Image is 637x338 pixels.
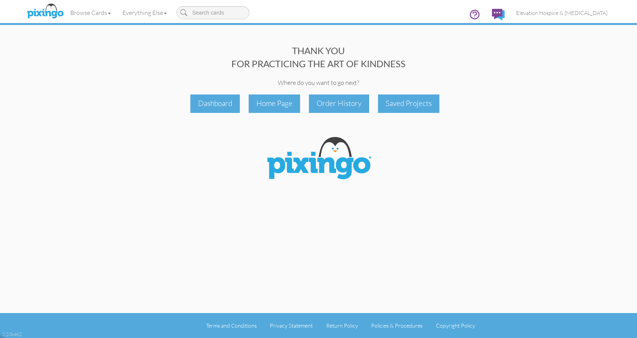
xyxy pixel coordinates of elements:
a: Terms and Conditions [206,322,257,329]
a: Policies & Procedures [371,322,422,329]
a: Copyright Policy [436,322,475,329]
a: Browse Cards [64,3,117,22]
div: Home Page [249,94,300,113]
input: Search cards [177,6,249,19]
img: Pixingo Logo [261,132,376,187]
a: Return Policy [326,322,358,329]
div: Where do you want to go next? [24,78,613,87]
div: Dashboard [190,94,240,113]
div: 2.2.0-462 [2,331,22,338]
div: Saved Projects [378,94,439,113]
img: pixingo logo [25,2,66,21]
a: Elevation Hospice & [MEDICAL_DATA] [510,3,613,23]
a: Privacy Statement [270,322,313,329]
a: Everything Else [117,3,173,22]
div: Order History [309,94,369,113]
span: Elevation Hospice & [MEDICAL_DATA] [516,10,607,16]
img: comments.svg [492,9,505,20]
div: THANK YOU FOR PRACTICING THE ART OF KINDNESS [24,44,613,71]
